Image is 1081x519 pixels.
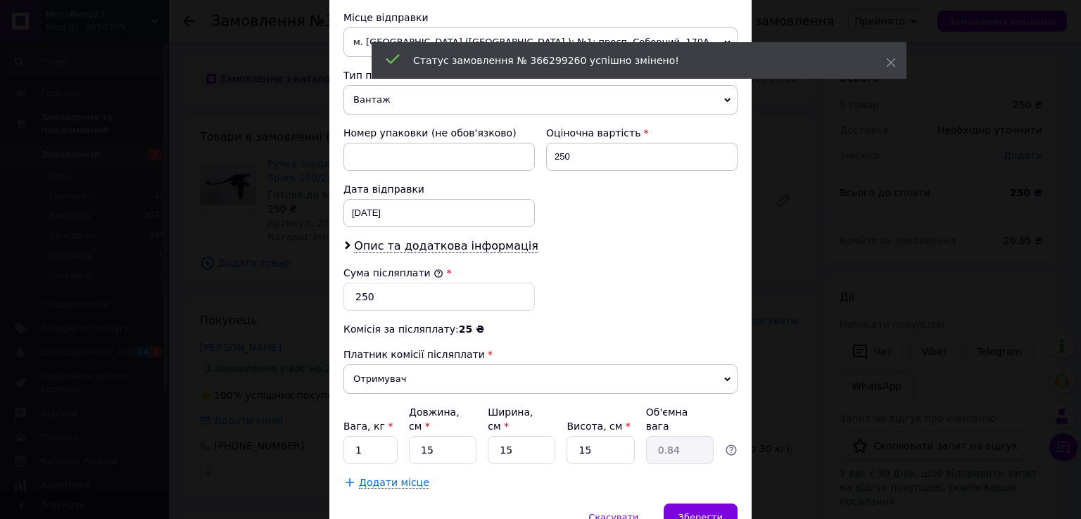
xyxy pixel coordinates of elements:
span: 25 ₴ [459,323,484,335]
span: Платник комісії післяплати [343,349,485,360]
label: Довжина, см [409,406,460,432]
label: Висота, см [567,421,630,432]
label: Ширина, см [488,406,533,432]
div: Статус замовлення № 366299260 успішно змінено! [413,53,851,68]
div: Дата відправки [343,182,535,196]
div: Об'ємна вага [646,405,714,433]
div: Номер упаковки (не обов'язково) [343,126,535,140]
span: Тип посилки [343,70,408,81]
span: Вантаж [343,85,738,115]
span: Місце відправки [343,12,429,23]
div: Оціночна вартість [546,126,738,140]
div: Комісія за післяплату: [343,322,738,336]
label: Сума післяплати [343,267,443,278]
span: Додати місце [359,477,429,489]
span: Отримувач [343,364,738,394]
label: Вага, кг [343,421,393,432]
span: Опис та додаткова інформація [354,239,538,253]
span: м. [GEOGRAPHIC_DATA] ([GEOGRAPHIC_DATA].): №1: просп. Соборний, 170А [343,27,738,57]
